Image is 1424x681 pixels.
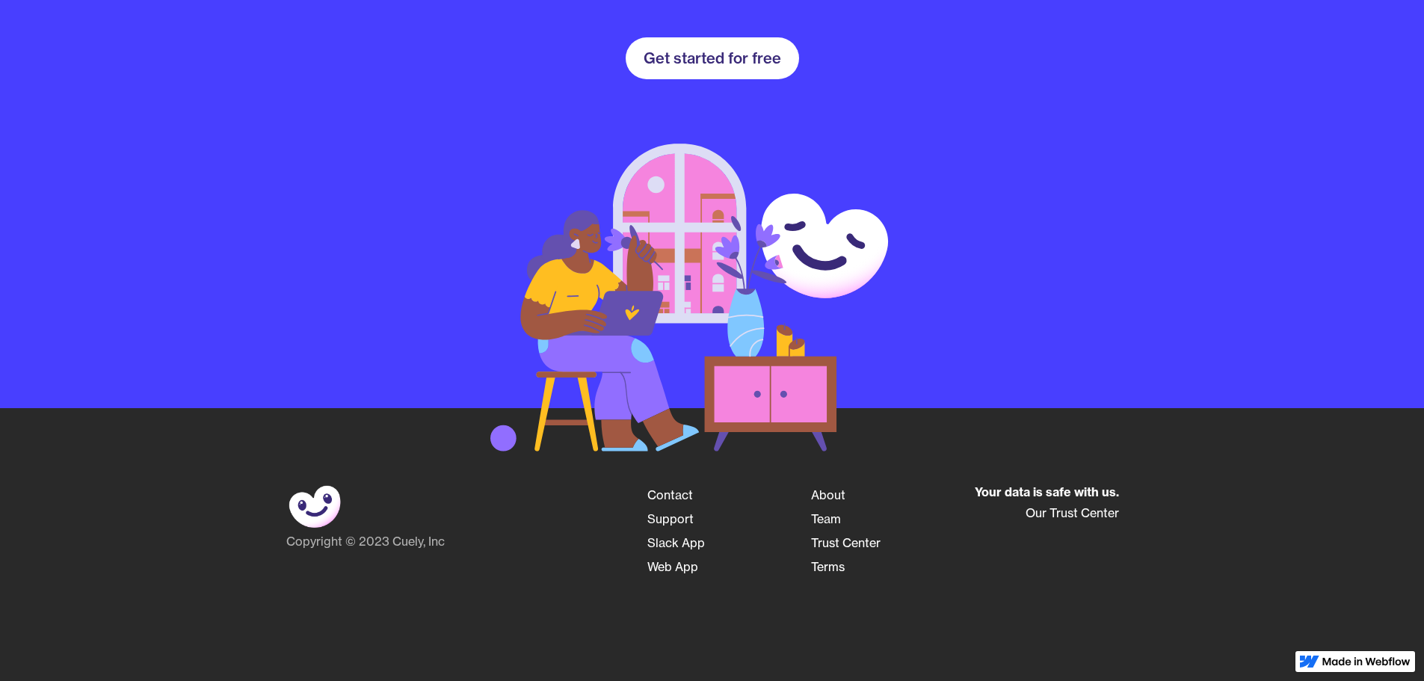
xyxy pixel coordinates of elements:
a: Support [647,507,694,531]
a: Terms [811,555,845,579]
a: Trust Center [811,531,881,555]
div: Get started for free [644,49,781,67]
div: Copyright © 2023 Cuely, Inc [286,534,632,549]
img: Made in Webflow [1322,657,1411,666]
a: Slack App [647,531,705,555]
a: Contact [647,483,693,507]
div: Your data is safe with us. [975,483,1119,501]
a: Your data is safe with us.Our Trust Center [975,483,1119,525]
a: Web App [647,555,698,579]
a: Get started for free [626,37,799,79]
a: Team [811,507,841,531]
a: About [811,483,845,507]
div: Our Trust Center [975,501,1119,525]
